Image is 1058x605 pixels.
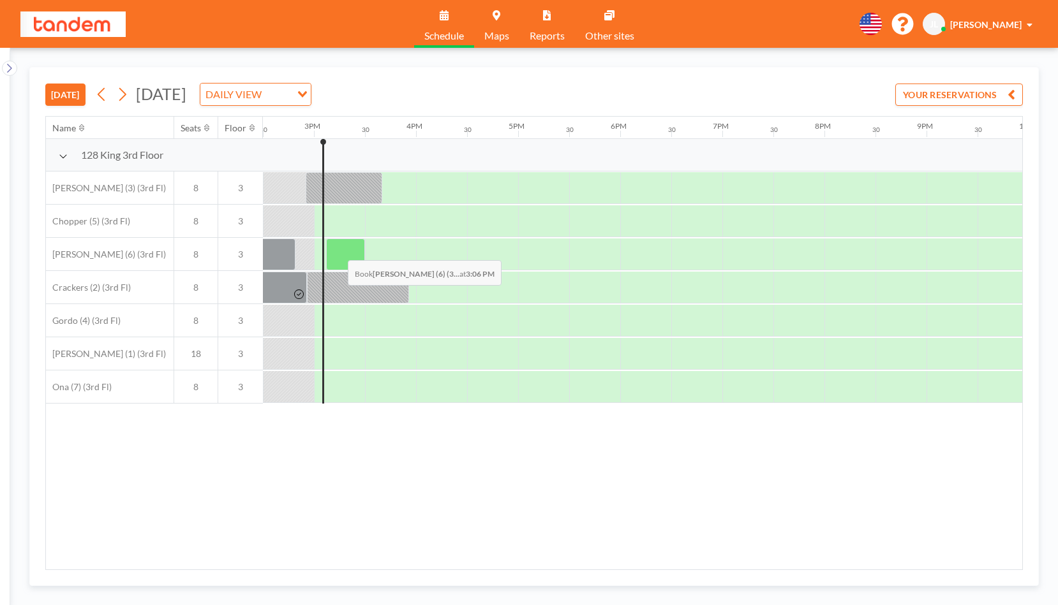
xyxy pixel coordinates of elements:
[174,348,218,360] span: 18
[46,315,121,326] span: Gordo (4) (3rd Fl)
[566,126,574,134] div: 30
[930,18,938,30] span: JL
[770,126,778,134] div: 30
[46,381,112,393] span: Ona (7) (3rd Fl)
[713,121,729,131] div: 7PM
[218,315,263,326] span: 3
[174,381,218,393] span: 8
[136,84,186,103] span: [DATE]
[218,249,263,260] span: 3
[218,381,263,393] span: 3
[200,84,311,105] div: Search for option
[950,19,1022,30] span: [PERSON_NAME]
[174,249,218,260] span: 8
[530,31,565,41] span: Reports
[974,126,982,134] div: 30
[304,121,320,131] div: 3PM
[373,269,459,279] b: [PERSON_NAME] (6) (3...
[46,348,166,360] span: [PERSON_NAME] (1) (3rd Fl)
[218,215,263,227] span: 3
[174,182,218,194] span: 8
[52,122,76,134] div: Name
[46,182,166,194] span: [PERSON_NAME] (3) (3rd Fl)
[174,315,218,326] span: 8
[466,269,495,279] b: 3:06 PM
[265,86,290,103] input: Search for option
[260,126,267,134] div: 30
[225,122,246,134] div: Floor
[81,149,163,161] span: 128 King 3rd Floor
[218,348,263,360] span: 3
[20,11,126,37] img: organization-logo
[174,282,218,293] span: 8
[181,122,201,134] div: Seats
[203,86,264,103] span: DAILY VIEW
[46,282,131,293] span: Crackers (2) (3rd Fl)
[424,31,464,41] span: Schedule
[611,121,627,131] div: 6PM
[362,126,369,134] div: 30
[45,84,86,106] button: [DATE]
[509,121,525,131] div: 5PM
[464,126,472,134] div: 30
[46,249,166,260] span: [PERSON_NAME] (6) (3rd Fl)
[815,121,831,131] div: 8PM
[46,215,130,227] span: Chopper (5) (3rd Fl)
[484,31,509,41] span: Maps
[218,182,263,194] span: 3
[585,31,634,41] span: Other sites
[406,121,422,131] div: 4PM
[872,126,880,134] div: 30
[174,215,218,227] span: 8
[895,84,1023,106] button: YOUR RESERVATIONS
[917,121,933,131] div: 9PM
[348,260,502,286] span: Book at
[1019,121,1039,131] div: 10PM
[668,126,676,134] div: 30
[218,282,263,293] span: 3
